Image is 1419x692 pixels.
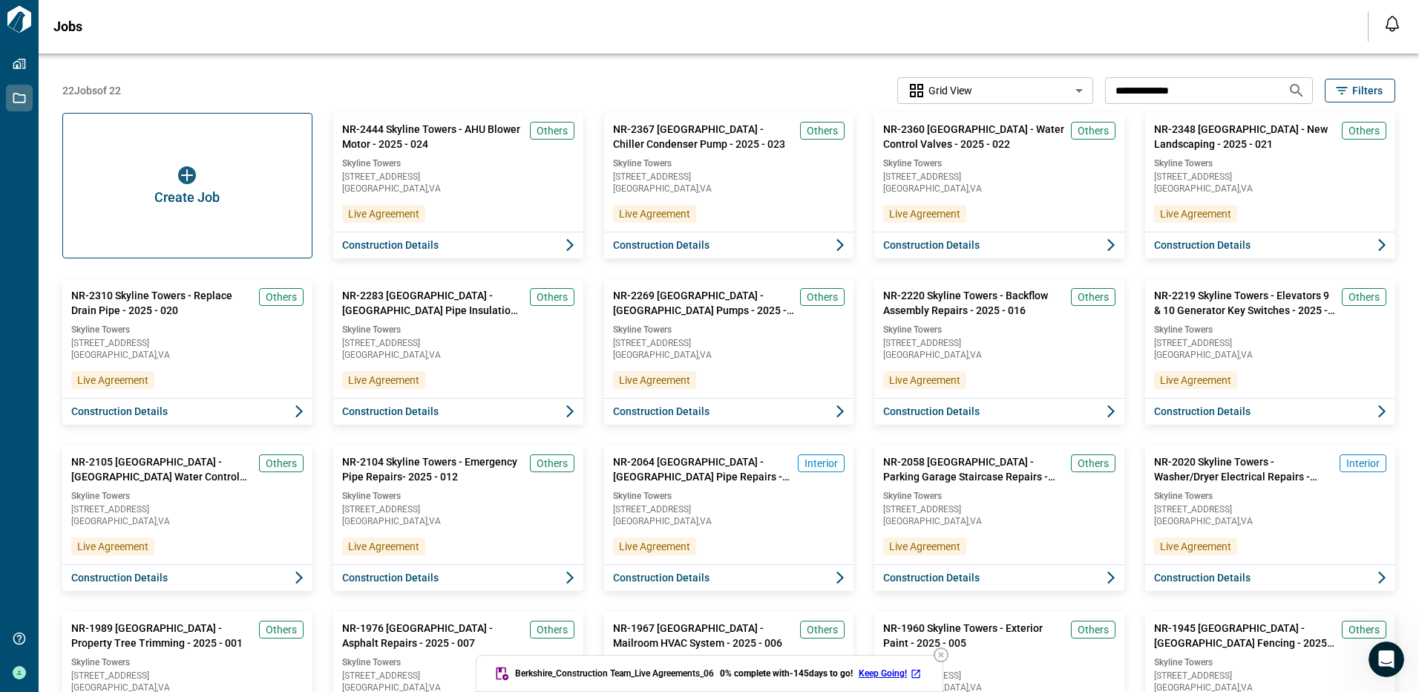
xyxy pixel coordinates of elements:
span: Skyline Towers [1154,157,1386,169]
span: Live Agreement [619,539,690,554]
span: [GEOGRAPHIC_DATA] , VA [71,350,304,359]
span: Berkshire_Construction Team_Live Agreements_06 [515,667,714,679]
span: [GEOGRAPHIC_DATA] , VA [342,683,574,692]
span: Live Agreement [1160,373,1231,388]
span: Interior [804,456,838,471]
span: Construction Details [1154,404,1251,419]
button: Construction Details [62,564,312,591]
button: Search jobs [1282,76,1311,105]
span: Others [1078,456,1109,471]
span: Others [537,123,568,138]
span: NR-1967 [GEOGRAPHIC_DATA] - Mailroom HVAC System - 2025 - 006 [613,621,795,650]
span: Others [1078,290,1109,304]
span: Live Agreement [889,539,960,554]
span: NR-2348 [GEOGRAPHIC_DATA] - New Landscaping - 2025 - 021 [1154,122,1336,151]
span: Others [1078,123,1109,138]
span: Interior [1346,456,1380,471]
span: Skyline Towers [883,157,1115,169]
span: Skyline Towers [342,490,574,502]
span: [STREET_ADDRESS] [1154,172,1386,181]
span: [STREET_ADDRESS] [883,172,1115,181]
span: Live Agreement [889,206,960,221]
span: [STREET_ADDRESS] [1154,505,1386,514]
span: Others [266,622,297,637]
span: Live Agreement [348,373,419,388]
span: [GEOGRAPHIC_DATA] , VA [613,350,845,359]
span: [STREET_ADDRESS] [613,172,845,181]
span: [GEOGRAPHIC_DATA] , VA [1154,184,1386,193]
span: NR-2219 Skyline Towers - Elevators 9 & 10 Generator Key Switches - 2025 - 015 [1154,288,1336,318]
span: Live Agreement [1160,206,1231,221]
button: Construction Details [874,564,1124,591]
span: [STREET_ADDRESS] [71,339,304,347]
span: NR-2104 Skyline Towers - Emergency Pipe Repairs- 2025 - 012 [342,454,524,484]
span: Live Agreement [1160,539,1231,554]
span: Others [1348,622,1380,637]
span: Construction Details [883,570,980,585]
span: Construction Details [342,570,439,585]
span: [GEOGRAPHIC_DATA] , VA [883,184,1115,193]
span: Skyline Towers [71,324,304,336]
span: NR-2444 Skyline Towers - AHU Blower Motor - 2025 - 024 [342,122,524,151]
span: [GEOGRAPHIC_DATA] , VA [883,683,1115,692]
span: Skyline Towers [613,324,845,336]
span: [GEOGRAPHIC_DATA] , VA [1154,683,1386,692]
span: NR-2020 Skyline Towers - Washer/Dryer Electrical Repairs - 2025 - 009 [1154,454,1334,484]
span: Skyline Towers [883,490,1115,502]
span: Others [266,290,297,304]
span: [GEOGRAPHIC_DATA] , VA [1154,350,1386,359]
span: [STREET_ADDRESS] [1154,671,1386,680]
span: Live Agreement [348,206,419,221]
span: [STREET_ADDRESS] [883,505,1115,514]
span: [STREET_ADDRESS] [342,671,574,680]
span: [STREET_ADDRESS] [342,339,574,347]
button: Construction Details [874,398,1124,425]
span: NR-2058 [GEOGRAPHIC_DATA] - Parking Garage Staircase Repairs - 2025 - 010 [883,454,1065,484]
span: 0 % complete with -145 days to go! [720,667,853,679]
span: NR-2283 [GEOGRAPHIC_DATA] - [GEOGRAPHIC_DATA] Pipe Insulation - 2025 - 019 [342,288,524,318]
button: Open notification feed [1380,12,1404,36]
button: Construction Details [874,232,1124,258]
button: Filters [1325,79,1395,102]
span: Others [1348,123,1380,138]
div: Without label [897,76,1093,106]
span: NR-2360 [GEOGRAPHIC_DATA] - Water Control Valves - 2025 - 022 [883,122,1065,151]
span: [GEOGRAPHIC_DATA] , VA [71,517,304,526]
span: Others [807,290,838,304]
span: Skyline Towers [342,157,574,169]
a: Keep Going! [859,667,925,679]
span: Live Agreement [77,539,148,554]
span: Skyline Towers [1154,324,1386,336]
span: NR-1976 [GEOGRAPHIC_DATA] - Asphalt Repairs - 2025 - 007 [342,621,524,650]
span: Skyline Towers [342,656,574,668]
span: Construction Details [71,570,168,585]
button: Construction Details [604,398,854,425]
span: Live Agreement [619,373,690,388]
span: [STREET_ADDRESS] [613,505,845,514]
img: icon button [178,166,196,184]
span: NR-1989 [GEOGRAPHIC_DATA] - Property Tree Trimming - 2025 - 001 [71,621,253,650]
span: Construction Details [613,238,709,252]
span: Skyline Towers [71,656,304,668]
span: [GEOGRAPHIC_DATA] , VA [883,517,1115,526]
span: Construction Details [613,404,709,419]
span: Skyline Towers [1154,656,1386,668]
span: [GEOGRAPHIC_DATA] , VA [342,350,574,359]
span: NR-1960 Skyline Towers - Exterior Paint - 2025 - 005 [883,621,1065,650]
span: Live Agreement [889,373,960,388]
span: [GEOGRAPHIC_DATA] , VA [613,517,845,526]
span: [GEOGRAPHIC_DATA] , VA [342,517,574,526]
iframe: Intercom live chat [1369,642,1404,677]
span: [GEOGRAPHIC_DATA] , VA [342,184,574,193]
span: Live Agreement [348,539,419,554]
span: [STREET_ADDRESS] [71,505,304,514]
span: [STREET_ADDRESS] [1154,339,1386,347]
span: [STREET_ADDRESS] [71,671,304,680]
span: Construction Details [613,570,709,585]
span: Skyline Towers [71,490,304,502]
span: Construction Details [342,404,439,419]
span: [STREET_ADDRESS] [883,671,1115,680]
span: Others [807,123,838,138]
span: Construction Details [71,404,168,419]
button: Construction Details [62,398,312,425]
